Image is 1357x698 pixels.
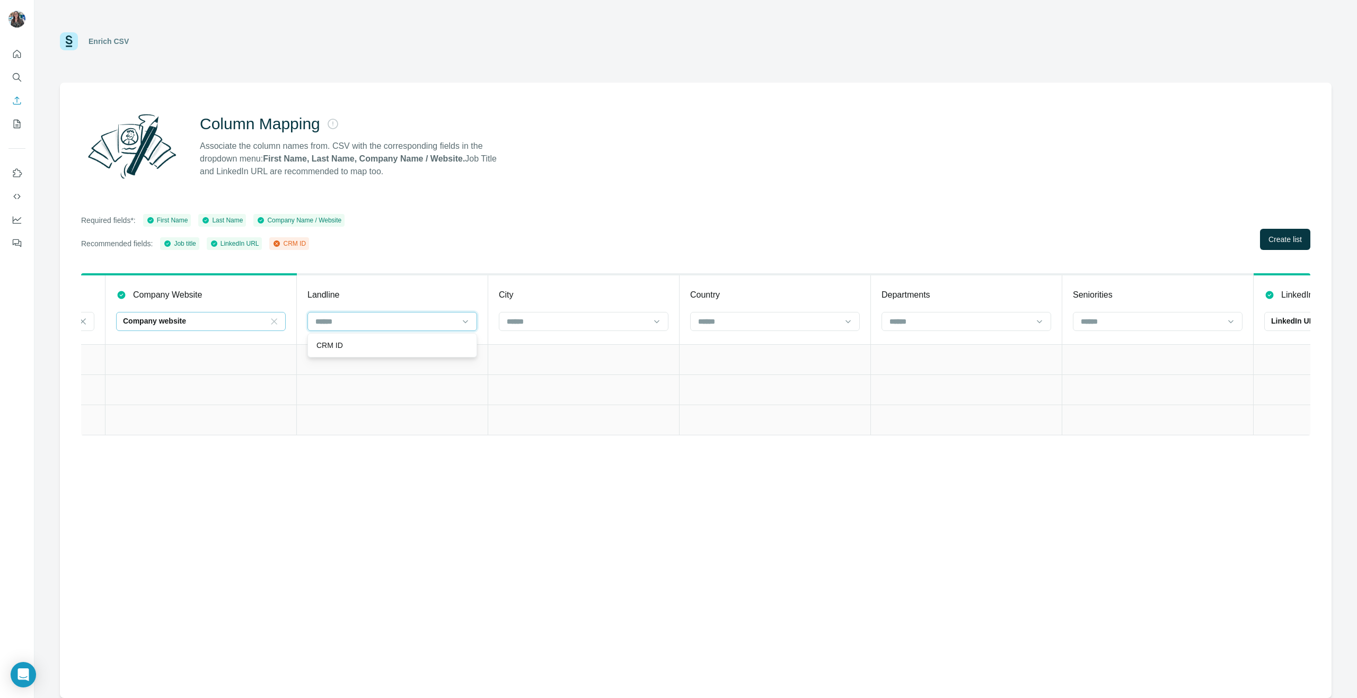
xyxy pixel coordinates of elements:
[1271,316,1319,326] p: LinkedIn URL
[8,44,25,64] button: Quick start
[8,234,25,253] button: Feedback
[8,210,25,229] button: Dashboard
[123,316,186,326] p: Company website
[200,114,320,133] h2: Column Mapping
[146,216,188,225] div: First Name
[133,289,202,301] p: Company Website
[89,36,129,47] div: Enrich CSV
[8,114,25,133] button: My lists
[200,140,506,178] p: Associate the column names from. CSV with the corresponding fields in the dropdown menu: Job Titl...
[8,91,25,110] button: Enrich CSV
[316,340,343,351] p: CRM ID
[210,239,259,248] div: LinkedIn URL
[263,154,465,163] strong: First Name, Last Name, Company Name / Website.
[8,187,25,206] button: Use Surfe API
[81,215,136,226] p: Required fields*:
[690,289,720,301] p: Country
[60,32,78,50] img: Surfe Logo
[201,216,243,225] div: Last Name
[272,239,306,248] div: CRM ID
[81,238,153,249] p: Recommended fields:
[8,68,25,87] button: Search
[1260,229,1310,250] button: Create list
[882,289,930,301] p: Departments
[1073,289,1113,301] p: Seniorities
[1281,289,1333,301] p: LinkedIn URL
[11,662,36,687] div: Open Intercom Messenger
[163,239,196,248] div: Job title
[307,289,340,301] p: Landline
[499,289,514,301] p: City
[257,216,341,225] div: Company Name / Website
[8,164,25,183] button: Use Surfe on LinkedIn
[8,11,25,28] img: Avatar
[1268,234,1302,245] span: Create list
[81,108,183,184] img: Surfe Illustration - Column Mapping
